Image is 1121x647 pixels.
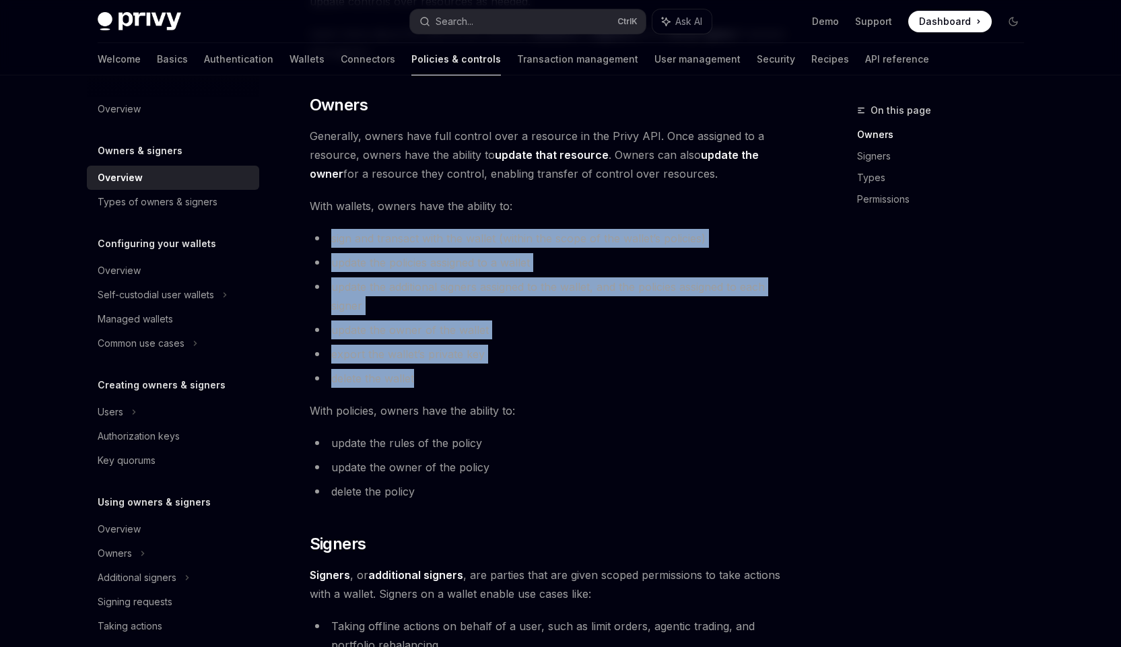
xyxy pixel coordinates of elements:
div: Types of owners & signers [98,194,217,210]
div: Key quorums [98,452,156,469]
a: Overview [87,97,259,121]
a: Transaction management [517,43,638,75]
a: Overview [87,166,259,190]
span: update the owner of the wallet [331,323,489,337]
span: Signers [310,533,366,555]
button: Search...CtrlK [410,9,646,34]
div: Authorization keys [98,428,180,444]
div: Managed wallets [98,311,173,327]
a: Basics [157,43,188,75]
a: Key quorums [87,448,259,473]
div: Overview [98,521,141,537]
a: Connectors [341,43,395,75]
div: Overview [98,101,141,117]
a: Overview [87,259,259,283]
a: Signing requests [87,590,259,614]
a: Types [857,167,1035,189]
a: User management [654,43,741,75]
div: Self-custodial user wallets [98,287,214,303]
a: API reference [865,43,929,75]
a: Security [757,43,795,75]
span: With wallets, owners have the ability to: [310,197,795,215]
span: Generally, owners have full control over a resource in the Privy API. Once assigned to a resource... [310,127,795,183]
strong: Signers [310,568,350,582]
a: Types of owners & signers [87,190,259,214]
span: Dashboard [919,15,971,28]
div: Search... [436,13,473,30]
h5: Creating owners & signers [98,377,226,393]
li: delete the policy [310,482,795,501]
a: Authentication [204,43,273,75]
a: Demo [812,15,839,28]
span: update the additional signers assigned to the wallet, and the policies assigned to each signer [331,280,765,312]
span: delete the wallet [331,372,414,385]
h5: Configuring your wallets [98,236,216,252]
a: Recipes [811,43,849,75]
li: update the owner of the policy [310,458,795,477]
span: Ask AI [675,15,702,28]
span: sign and transact with the wallet (within the scope of the wallet’s policies) [331,232,706,245]
a: Taking actions [87,614,259,638]
h5: Owners & signers [98,143,182,159]
a: Overview [87,517,259,541]
a: Support [855,15,892,28]
span: With policies, owners have the ability to: [310,401,795,420]
div: Common use cases [98,335,184,351]
h5: Using owners & signers [98,494,211,510]
a: Policies & controls [411,43,501,75]
div: Additional signers [98,570,176,586]
a: Wallets [290,43,325,75]
span: Ctrl K [617,16,638,27]
a: Permissions [857,189,1035,210]
a: Signers [857,145,1035,167]
img: dark logo [98,12,181,31]
a: Welcome [98,43,141,75]
div: Overview [98,263,141,279]
strong: update that resource [495,148,609,162]
li: update the rules of the policy [310,434,795,452]
div: Overview [98,170,143,186]
div: Users [98,404,123,420]
button: Toggle dark mode [1003,11,1024,32]
span: , or , are parties that are given scoped permissions to take actions with a wallet. Signers on a ... [310,566,795,603]
span: update the policies assigned to a wallet [331,256,530,269]
span: On this page [871,102,931,118]
a: Dashboard [908,11,992,32]
a: Owners [857,124,1035,145]
span: Owners [310,94,368,116]
div: Owners [98,545,132,561]
strong: additional signers [368,568,463,582]
span: export the wallet’s private key [331,347,485,361]
div: Signing requests [98,594,172,610]
a: Managed wallets [87,307,259,331]
button: Ask AI [652,9,712,34]
div: Taking actions [98,618,162,634]
a: Authorization keys [87,424,259,448]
